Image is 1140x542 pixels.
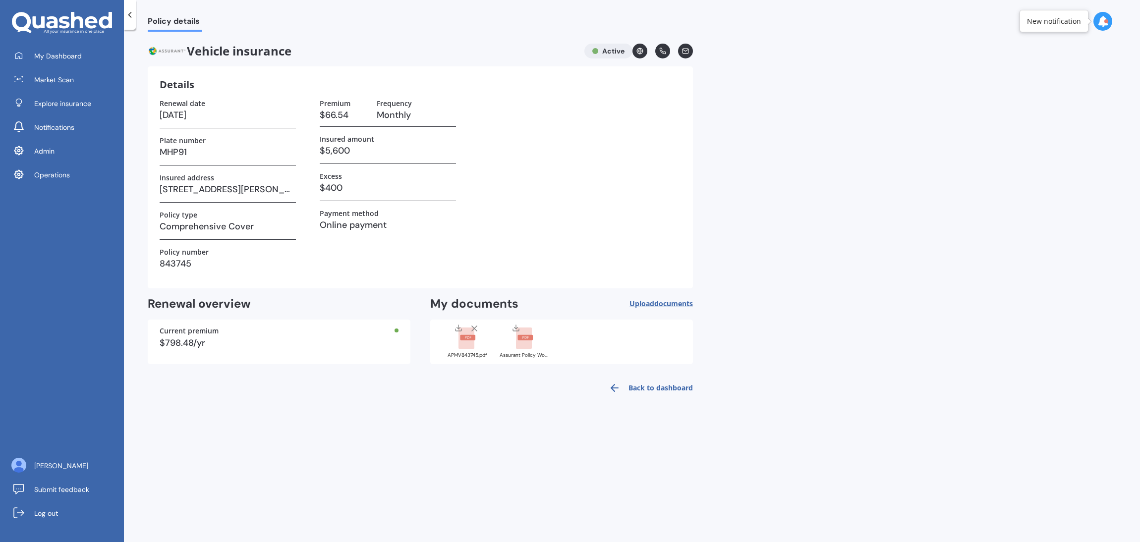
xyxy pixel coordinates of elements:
[160,219,296,234] h3: Comprehensive Cover
[34,146,55,156] span: Admin
[320,180,456,195] h3: $400
[34,51,82,61] span: My Dashboard
[34,122,74,132] span: Notifications
[320,135,374,143] label: Insured amount
[7,70,124,90] a: Market Scan
[7,94,124,113] a: Explore insurance
[320,209,379,217] label: Payment method
[7,480,124,499] a: Submit feedback
[654,299,693,308] span: documents
[160,256,296,271] h3: 843745
[148,16,202,30] span: Policy details
[160,99,205,108] label: Renewal date
[320,108,369,122] h3: $66.54
[603,376,693,400] a: Back to dashboard
[7,117,124,137] a: Notifications
[34,485,89,494] span: Submit feedback
[34,508,58,518] span: Log out
[160,327,399,334] div: Current premium
[148,44,187,58] img: Assurant.png
[320,217,456,232] h3: Online payment
[160,145,296,160] h3: MHP91
[377,99,412,108] label: Frequency
[160,182,296,197] h3: [STREET_ADDRESS][PERSON_NAME][PERSON_NAME][PERSON_NAME]
[34,75,74,85] span: Market Scan
[160,248,209,256] label: Policy number
[160,136,206,145] label: Plate number
[320,143,456,158] h3: $5,600
[629,296,693,312] button: Uploaddocuments
[7,141,124,161] a: Admin
[629,300,693,308] span: Upload
[430,296,518,312] h2: My documents
[160,108,296,122] h3: [DATE]
[7,46,124,66] a: My Dashboard
[320,99,350,108] label: Premium
[7,456,124,476] a: [PERSON_NAME]
[377,108,456,122] h3: Monthly
[7,503,124,523] a: Log out
[11,458,26,473] img: ALV-UjU6YHOUIM1AGx_4vxbOkaOq-1eqc8a3URkVIJkc_iWYmQ98kTe7fc9QMVOBV43MoXmOPfWPN7JjnmUwLuIGKVePaQgPQ...
[442,353,492,358] div: APMV843745.pdf
[160,211,197,219] label: Policy type
[34,99,91,108] span: Explore insurance
[34,461,88,471] span: [PERSON_NAME]
[500,353,549,358] div: Assurant Policy Wording.pdf
[160,338,399,347] div: $798.48/yr
[148,296,410,312] h2: Renewal overview
[34,170,70,180] span: Operations
[1027,16,1081,26] div: New notification
[148,44,576,58] span: Vehicle insurance
[160,78,194,91] h3: Details
[320,172,342,180] label: Excess
[160,173,214,182] label: Insured address
[7,165,124,185] a: Operations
